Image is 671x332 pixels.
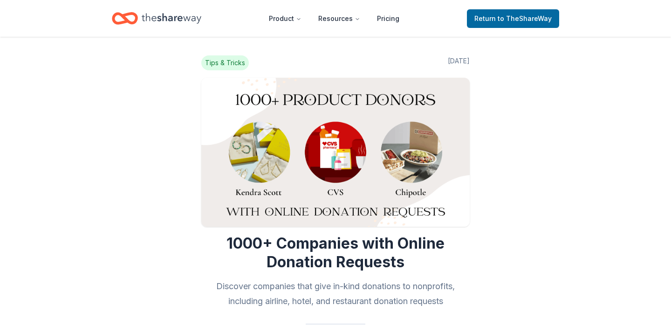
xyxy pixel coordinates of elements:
img: Image for 1000+ Companies with Online Donation Requests [201,78,470,227]
a: Home [112,7,201,29]
span: [DATE] [448,55,470,70]
nav: Main [261,7,407,29]
h1: 1000+ Companies with Online Donation Requests [201,234,470,271]
span: Tips & Tricks [201,55,249,70]
button: Product [261,9,309,28]
span: to TheShareWay [498,14,552,22]
h2: Discover companies that give in-kind donations to nonprofits, including airline, hotel, and resta... [201,279,470,309]
span: Return [474,13,552,24]
button: Resources [311,9,368,28]
a: Pricing [370,9,407,28]
a: Returnto TheShareWay [467,9,559,28]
